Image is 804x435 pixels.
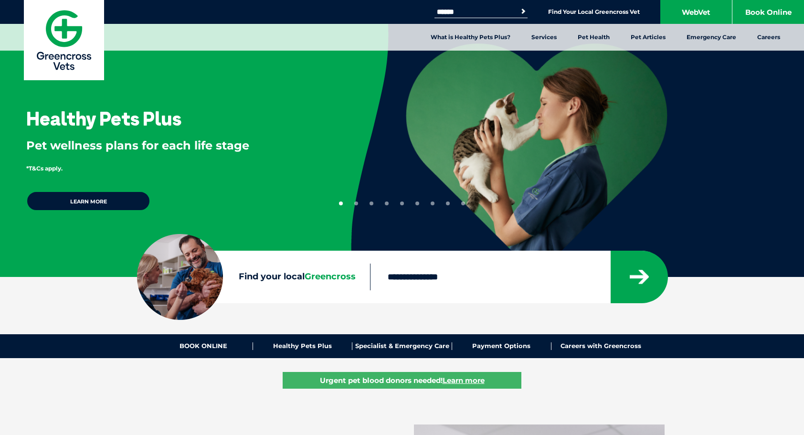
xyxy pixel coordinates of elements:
[385,202,389,205] button: 4 of 9
[283,372,521,389] a: Urgent pet blood donors needed!Learn more
[420,24,521,51] a: What is Healthy Pets Plus?
[339,202,343,205] button: 1 of 9
[354,202,358,205] button: 2 of 9
[305,271,356,282] span: Greencross
[676,24,747,51] a: Emergency Care
[620,24,676,51] a: Pet Articles
[253,342,352,350] a: Healthy Pets Plus
[137,270,370,284] label: Find your local
[521,24,567,51] a: Services
[352,342,452,350] a: Specialist & Emergency Care
[154,342,253,350] a: BOOK ONLINE
[26,191,150,211] a: Learn more
[26,138,320,154] p: Pet wellness plans for each life stage
[548,8,640,16] a: Find Your Local Greencross Vet
[452,342,551,350] a: Payment Options
[443,376,485,385] u: Learn more
[26,109,181,128] h3: Healthy Pets Plus
[446,202,450,205] button: 8 of 9
[431,202,434,205] button: 7 of 9
[551,342,650,350] a: Careers with Greencross
[747,24,791,51] a: Careers
[415,202,419,205] button: 6 of 9
[26,165,63,172] span: *T&Cs apply.
[518,7,528,16] button: Search
[370,202,373,205] button: 3 of 9
[567,24,620,51] a: Pet Health
[400,202,404,205] button: 5 of 9
[461,202,465,205] button: 9 of 9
